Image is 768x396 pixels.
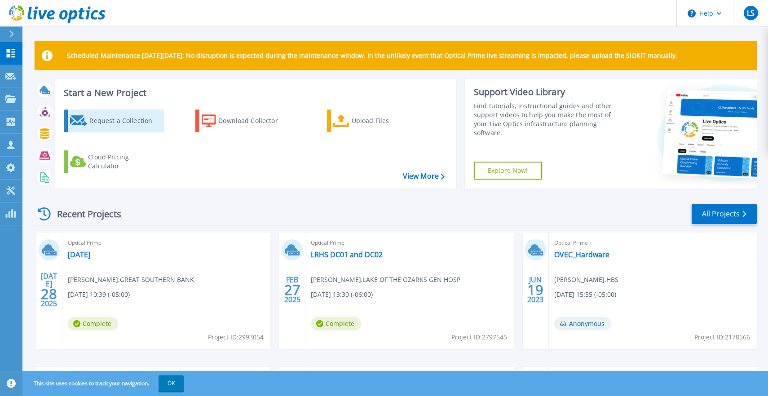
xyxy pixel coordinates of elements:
[474,101,622,137] div: Find tutorials, instructional guides and other support videos to help you make the most of your L...
[88,153,160,171] div: Cloud Pricing Calculator
[208,332,264,342] span: Project ID: 2993054
[68,250,90,259] a: [DATE]
[554,275,618,285] span: [PERSON_NAME] , HBS
[451,332,507,342] span: Project ID: 2797545
[68,290,130,299] span: [DATE] 10:39 (-05:00)
[68,317,118,330] span: Complete
[195,110,296,132] a: Download Collector
[554,238,751,248] span: Optical Prime
[747,9,755,17] span: LS
[64,150,164,173] a: Cloud Pricing Calculator
[64,88,444,98] h3: Start a New Project
[352,112,424,130] div: Upload Files
[64,110,164,132] a: Request a Collection
[40,273,57,306] div: [DATE] 2025
[218,112,290,130] div: Download Collector
[474,162,542,180] a: Explore Now!
[284,286,300,294] span: 27
[25,375,184,392] span: This site uses cookies to track your navigation.
[68,238,265,248] span: Optical Prime
[327,110,427,132] a: Upload Files
[67,52,677,59] p: Scheduled Maintenance [DATE][DATE]: No disruption is expected during the maintenance window. In t...
[311,250,383,259] a: LRHS DC01 and DC02
[311,275,460,285] span: [PERSON_NAME] , LAKE OF THE OZARKS GEN HOSP
[311,238,508,248] span: Optical Prime
[554,250,609,259] a: OVEC_Hardware
[527,286,543,294] span: 19
[159,375,184,392] button: OK
[554,317,611,330] span: Anonymous
[527,273,544,306] div: JUN 2023
[474,86,622,98] div: Support Video Library
[692,204,757,224] a: All Projects
[694,332,750,342] span: Project ID: 2178566
[89,112,161,130] div: Request a Collection
[554,290,616,299] span: [DATE] 15:55 (-05:00)
[311,290,373,299] span: [DATE] 13:30 (-06:00)
[284,273,301,306] div: FEB 2025
[311,317,361,330] span: Complete
[403,172,445,180] a: View More
[68,275,194,285] span: [PERSON_NAME] , GREAT SOUTHERN BANK
[35,203,133,225] div: Recent Projects
[41,290,57,298] span: 28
